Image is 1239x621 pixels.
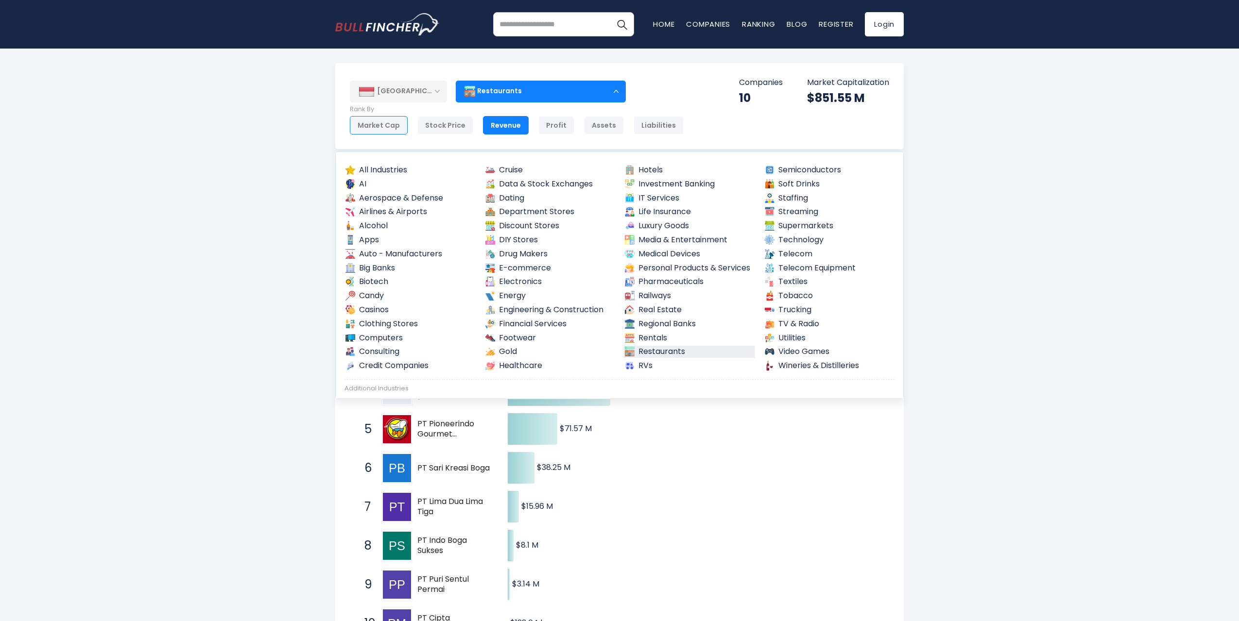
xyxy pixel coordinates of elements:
a: Department Stores [484,206,616,218]
div: Liabilities [634,116,684,134]
button: Search [610,12,634,36]
a: Medical Devices [624,248,755,260]
a: Life Insurance [624,206,755,218]
a: Engineering & Construction [484,304,616,316]
span: 5 [360,421,369,437]
text: $3.14 M [512,578,539,589]
span: PT Lima Dua Lima Tiga [417,497,491,517]
a: Credit Companies [344,360,476,372]
a: Luxury Goods [624,220,755,232]
span: 9 [360,576,369,593]
a: Semiconductors [764,164,895,176]
a: Drug Makers [484,248,616,260]
p: Companies [739,78,783,88]
p: Market Capitalization [807,78,889,88]
a: Investment Banking [624,178,755,190]
span: 6 [360,460,369,476]
a: Pharmaceuticals [624,276,755,288]
a: Media & Entertainment [624,234,755,246]
a: Rentals [624,332,755,344]
a: AI [344,178,476,190]
span: PT Sari Kreasi Boga [417,463,491,473]
span: 7 [360,499,369,515]
div: Profit [538,116,574,134]
span: PT Indo Boga Sukses [417,536,491,556]
text: $71.57 M [560,423,592,434]
a: Real Estate [624,304,755,316]
div: $851.55 M [807,90,889,105]
a: All Industries [344,164,476,176]
a: Staffing [764,192,895,204]
a: Renewable Energy [764,398,895,410]
a: DIY Stores [484,234,616,246]
a: Cruise [484,164,616,176]
a: Video Games [764,346,895,358]
img: PT Sari Kreasi Boga [383,454,411,482]
a: Aerospace & Defense [344,192,476,204]
a: Casinos [344,304,476,316]
a: Dating [484,192,616,204]
a: Restaurants [624,346,755,358]
div: Revenue [483,116,529,134]
a: Ranking [742,19,775,29]
a: Energy [484,290,616,302]
a: Trucking [764,304,895,316]
a: RVs [624,360,755,372]
a: Farming Supplies [484,398,616,410]
div: [GEOGRAPHIC_DATA] [350,81,447,102]
a: Soft Drinks [764,178,895,190]
a: Utilities [764,332,895,344]
a: IT Services [624,192,755,204]
a: Textiles [764,276,895,288]
img: PT Puri Sentul Permai [383,571,411,599]
a: Gold [484,346,616,358]
text: $8.1 M [516,539,538,551]
a: Tobacco [764,290,895,302]
img: PT Pioneerindo Gourmet International [383,415,411,443]
a: Clothing Stores [344,318,476,330]
a: Biotech [344,276,476,288]
a: Apps [344,234,476,246]
img: bullfincher logo [335,13,440,35]
a: Healthcare [484,360,616,372]
a: Telecom Equipment [764,262,895,274]
a: Go to homepage [335,13,440,35]
a: Advertising [344,398,476,410]
div: Additional Industries [344,385,895,393]
img: PT Lima Dua Lima Tiga [383,493,411,521]
a: Wineries & Distilleries [764,360,895,372]
a: Airlines & Airports [344,206,476,218]
span: PT Pioneerindo Gourmet International [417,419,491,439]
text: $15.96 M [521,501,553,512]
a: Companies [686,19,730,29]
p: Rank By [350,105,684,114]
a: Alcohol [344,220,476,232]
a: Auto - Manufacturers [344,248,476,260]
a: E-commerce [484,262,616,274]
a: Hotels [624,164,755,176]
a: Supermarkets [764,220,895,232]
span: PT Puri Sentul Permai [417,574,491,595]
a: Technology [764,234,895,246]
a: Candy [344,290,476,302]
div: Restaurants [456,80,626,102]
a: Medical Tools [624,398,755,410]
a: Electronics [484,276,616,288]
a: Data & Stock Exchanges [484,178,616,190]
a: Register [819,19,853,29]
text: $38.25 M [537,462,570,473]
a: Personal Products & Services [624,262,755,274]
div: Stock Price [417,116,473,134]
a: Telecom [764,248,895,260]
div: 10 [739,90,783,105]
a: Big Banks [344,262,476,274]
a: Consulting [344,346,476,358]
a: Financial Services [484,318,616,330]
a: TV & Radio [764,318,895,330]
a: Footwear [484,332,616,344]
a: Computers [344,332,476,344]
a: Home [653,19,674,29]
a: Blog [787,19,807,29]
span: 8 [360,537,369,554]
div: Assets [584,116,624,134]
